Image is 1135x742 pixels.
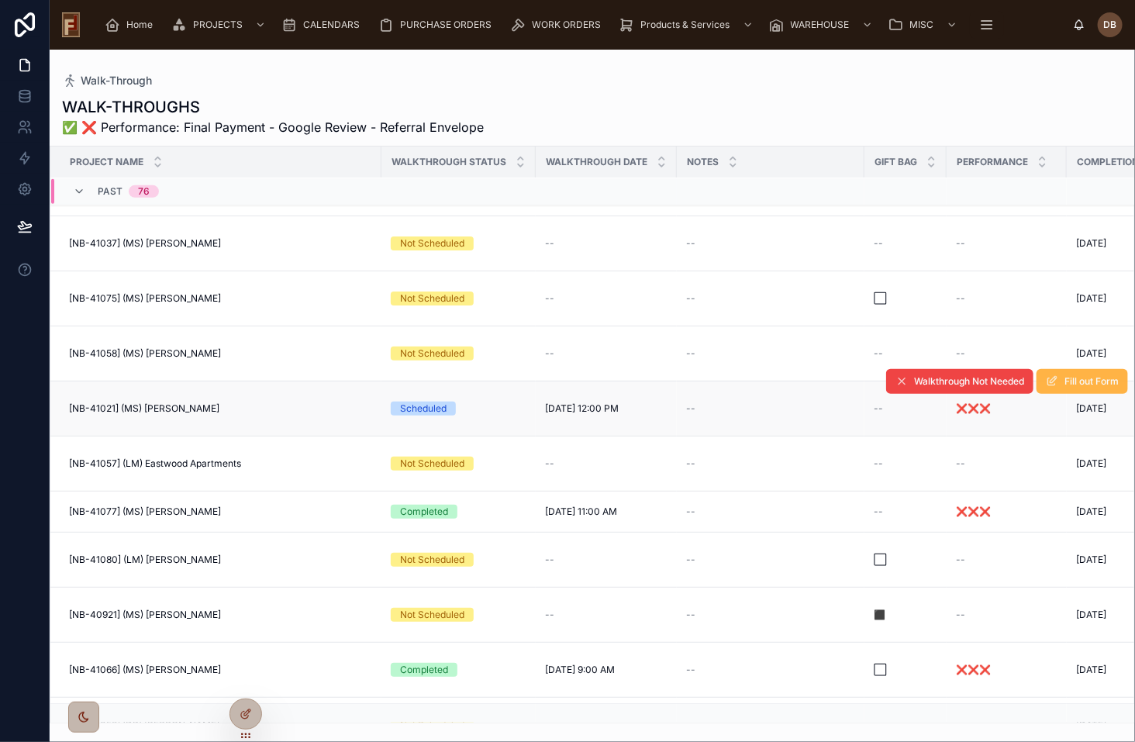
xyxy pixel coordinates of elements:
span: -- [874,237,883,250]
div: Scheduled [400,402,447,416]
button: Fill out Form [1037,369,1128,394]
span: -- [874,457,883,470]
span: -- [686,609,695,621]
a: Not Scheduled [391,292,526,305]
a: -- [545,554,668,566]
a: -- [956,554,1057,566]
a: -- [545,609,668,621]
a: -- [874,457,937,470]
span: -- [956,292,965,305]
div: Not Scheduled [400,236,464,250]
a: [DATE] 12:00 PM [545,402,668,415]
span: [DATE] [1076,609,1106,621]
a: [NB-40921] (MS) [PERSON_NAME] [69,609,372,621]
a: MISC [884,11,965,39]
a: -- [686,402,855,415]
a: -- [874,237,937,250]
span: DB [1104,19,1117,31]
span: [DATE] [1076,664,1106,676]
a: ❌❌❌ [956,402,1057,415]
span: [DATE] [1076,237,1106,250]
a: Not Scheduled [391,553,526,567]
a: -- [686,554,855,566]
a: Home [100,11,164,39]
span: Gift Bag [875,156,917,168]
a: -- [956,292,1057,305]
span: -- [545,554,554,566]
span: Walkthrough Date [546,156,647,168]
span: [NB-41080] (LM) [PERSON_NAME] [69,554,221,566]
span: -- [686,402,695,415]
a: [NB-41021] (MS) [PERSON_NAME] [69,402,372,415]
span: -- [874,402,883,415]
a: [NB-41057] (LM) Eastwood Apartments [69,457,372,470]
a: -- [545,457,668,470]
div: Not Scheduled [400,292,464,305]
a: -- [686,664,855,676]
a: PURCHASE ORDERS [374,11,502,39]
a: Not Scheduled [391,457,526,471]
span: -- [545,237,554,250]
span: [DATE] 9:00 AM [545,664,615,676]
a: -- [874,506,937,518]
a: -- [686,609,855,621]
span: [DATE] [1076,347,1106,360]
a: ⬜ [874,554,937,566]
a: -- [956,457,1057,470]
span: [DATE] [1076,554,1106,566]
a: -- [545,347,668,360]
a: -- [874,347,937,360]
span: Fill out Form [1064,375,1119,388]
span: PROJECTS [193,19,243,31]
div: scrollable content [92,8,1073,42]
a: ⬛ [874,609,937,621]
span: [DATE] [1076,402,1106,415]
span: [NB-41075] (MS) [PERSON_NAME] [69,292,221,305]
span: Products & Services [641,19,730,31]
span: Walkthrough Status [392,156,506,168]
a: -- [956,237,1057,250]
span: ❌❌❌ [956,402,991,415]
span: [NB-41037] (MS) [PERSON_NAME] [69,237,221,250]
span: Past [98,185,122,198]
span: [DATE] [1076,292,1106,305]
span: -- [956,457,965,470]
a: [NB-41058] (MS) [PERSON_NAME] [69,347,372,360]
a: Walk-Through [62,73,152,88]
span: Home [126,19,153,31]
span: [NB-40921] (MS) [PERSON_NAME] [69,609,221,621]
span: -- [956,347,965,360]
span: [DATE] [1076,457,1106,470]
span: -- [956,237,965,250]
a: -- [686,457,855,470]
span: Walk-Through [81,73,152,88]
span: ✅ ❌ Performance: Final Payment - Google Review - Referral Envelope [62,118,484,136]
span: Notes [687,156,719,168]
a: Scheduled [391,402,526,416]
span: -- [686,292,695,305]
div: 76 [138,185,150,198]
span: -- [686,554,695,566]
a: Completed [391,505,526,519]
a: ⬜ [874,664,937,676]
div: Not Scheduled [400,553,464,567]
span: [DATE] 12:00 PM [545,402,619,415]
a: [NB-41037] (MS) [PERSON_NAME] [69,237,372,250]
span: CALENDARS [303,19,360,31]
span: [NB-41077] (MS) [PERSON_NAME] [69,506,221,518]
span: -- [686,457,695,470]
span: [DATE] [1076,506,1106,518]
span: -- [874,347,883,360]
span: [NB-41057] (LM) Eastwood Apartments [69,457,241,470]
span: WAREHOUSE [791,19,850,31]
span: ❌❌❌ [956,664,991,676]
a: -- [686,292,855,305]
a: WAREHOUSE [764,11,881,39]
a: CALENDARS [277,11,371,39]
div: Not Scheduled [400,608,464,622]
a: Completed [391,663,526,677]
a: PROJECTS [167,11,274,39]
a: -- [956,347,1057,360]
h1: WALK-THROUGHS [62,96,484,118]
a: -- [545,237,668,250]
